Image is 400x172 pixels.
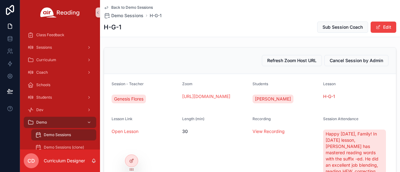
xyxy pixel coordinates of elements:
[252,116,271,121] span: Recording
[112,129,138,134] a: Open Lesson
[267,57,317,64] span: Refresh Zoom Host URL
[31,142,96,153] a: Demo Sessions (clone)
[31,129,96,140] a: Demo Sessions
[182,128,248,135] span: 30
[150,12,162,19] a: H-G-1
[262,55,322,66] button: Refresh Zoom Host URL
[20,25,100,150] div: scrollable content
[24,104,96,115] a: Dev
[330,57,383,64] span: Cancel Session by Admin
[111,5,153,10] span: Back to Demo Sessions
[24,67,96,78] a: Coach
[44,145,84,150] span: Demo Sessions (clone)
[36,32,64,37] span: Class Feedback
[324,55,388,66] button: Cancel Session by Admin
[104,5,153,10] a: Back to Demo Sessions
[255,96,291,102] span: [PERSON_NAME]
[111,12,143,19] span: Demo Sessions
[36,45,52,50] span: Sessions
[24,54,96,66] a: Curriculum
[114,96,143,102] span: Genesis Flores
[36,95,52,100] span: Students
[104,12,143,19] a: Demo Sessions
[252,81,268,86] span: Students
[40,7,80,17] img: App logo
[36,107,43,112] span: Dev
[36,70,48,75] span: Coach
[112,95,146,103] a: Genesis Flores
[317,22,368,33] button: Sub Session Coach
[323,116,358,121] span: Session Attendance
[182,81,192,86] span: Zoom
[27,157,35,165] span: CD
[44,158,85,164] p: Curriculum Designer
[36,120,47,125] span: Demo
[24,92,96,103] a: Students
[252,95,293,103] a: [PERSON_NAME]
[182,116,204,121] span: Length (min)
[44,132,71,137] span: Demo Sessions
[24,29,96,41] a: Class Feedback
[24,42,96,53] a: Sessions
[24,79,96,91] a: Schools
[24,117,96,128] a: Demo
[182,94,230,99] a: [URL][DOMAIN_NAME]
[112,81,144,86] span: Session - Teacher
[112,116,132,121] span: Lesson Link
[36,82,50,87] span: Schools
[104,23,121,32] h1: H-G-1
[252,129,285,134] a: View Recording
[323,81,336,86] span: Lesson
[371,22,396,33] button: Edit
[323,93,335,100] a: H-G-1
[322,24,363,30] span: Sub Session Coach
[36,57,56,62] span: Curriculum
